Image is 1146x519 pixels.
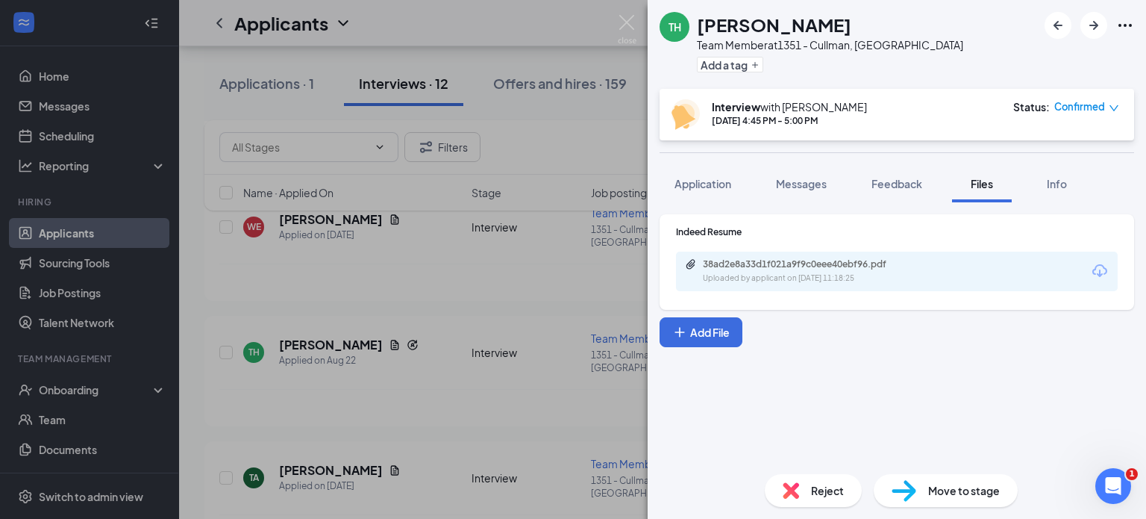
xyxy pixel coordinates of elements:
span: Info [1047,177,1067,190]
svg: Plus [672,325,687,340]
span: 1 [1126,468,1138,480]
iframe: Intercom live chat [1095,468,1131,504]
span: Application [674,177,731,190]
svg: Download [1091,262,1109,280]
button: PlusAdd a tag [697,57,763,72]
div: with [PERSON_NAME] [712,99,867,114]
button: Add FilePlus [660,317,742,347]
span: Feedback [871,177,922,190]
span: Confirmed [1054,99,1105,114]
button: ArrowRight [1080,12,1107,39]
span: Messages [776,177,827,190]
div: Uploaded by applicant on [DATE] 11:18:25 [703,273,927,285]
div: [DATE] 4:45 PM - 5:00 PM [712,114,867,127]
svg: Paperclip [685,258,697,270]
span: down [1109,103,1119,114]
h1: [PERSON_NAME] [697,12,851,37]
div: 38ad2e8a33d1f021a9f9c0eee40ebf96.pdf [703,258,912,270]
span: Move to stage [928,482,1000,499]
button: ArrowLeftNew [1045,12,1071,39]
svg: Ellipses [1116,16,1134,34]
span: Files [971,177,993,190]
div: Status : [1013,99,1050,114]
svg: Plus [751,60,760,69]
span: Reject [811,482,844,499]
svg: ArrowRight [1085,16,1103,34]
a: Paperclip38ad2e8a33d1f021a9f9c0eee40ebf96.pdfUploaded by applicant on [DATE] 11:18:25 [685,258,927,285]
b: Interview [712,100,760,114]
svg: ArrowLeftNew [1049,16,1067,34]
div: Team Member at 1351 - Cullman, [GEOGRAPHIC_DATA] [697,37,963,52]
div: TH [668,19,681,34]
div: Indeed Resume [676,226,1118,238]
